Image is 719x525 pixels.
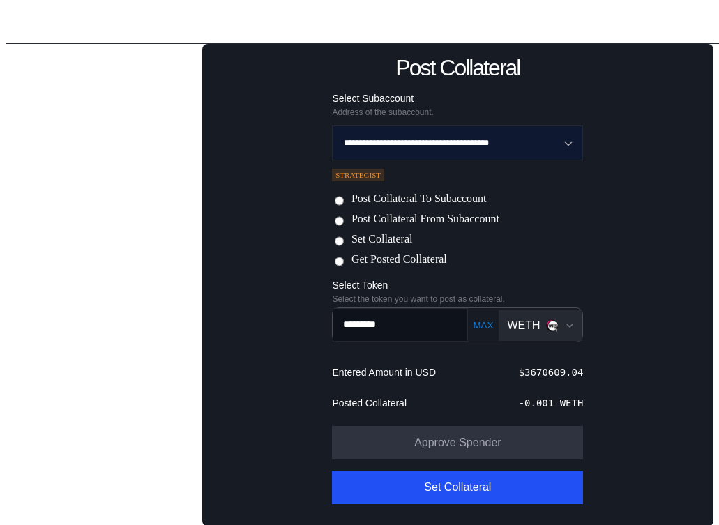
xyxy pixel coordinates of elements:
[519,397,584,409] div: -0.001 WETH
[24,107,55,120] div: Loans
[20,172,198,192] div: Set Loan Fees
[507,319,540,332] div: WETH
[332,366,436,379] div: Entered Amount in USD
[332,107,583,117] div: Address of the subaccount.
[332,125,583,160] button: Open menu
[351,192,487,207] label: Post Collateral To Subaccount
[17,3,124,29] div: Admin Page
[332,279,583,291] div: Select Token
[351,213,499,227] label: Post Collateral From Subaccount
[552,324,561,332] img: svg+xml,%3c
[499,310,582,341] button: Open menu for selecting token for payment
[24,84,89,97] div: Subaccounts
[20,126,198,146] div: Withdraw to Lender
[332,426,583,459] button: Approve Spender
[546,319,559,332] img: weth.png
[33,241,179,258] div: Post Collateral
[332,294,583,304] div: Select the token you want to post as collateral.
[332,471,583,504] button: Set Collateral
[24,222,115,234] div: Balance Collateral
[24,199,72,211] div: Collateral
[519,367,584,378] div: $ 3670609.04
[20,149,198,169] div: Set Withdrawal
[332,169,384,181] div: STRATEGIST
[351,233,413,248] label: Set Collateral
[351,253,447,268] label: Get Posted Collateral
[24,61,95,74] div: Lending Pools
[332,92,583,105] div: Select Subaccount
[469,319,498,331] button: MAX
[395,55,520,81] div: Post Collateral
[332,397,407,409] div: Posted Collateral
